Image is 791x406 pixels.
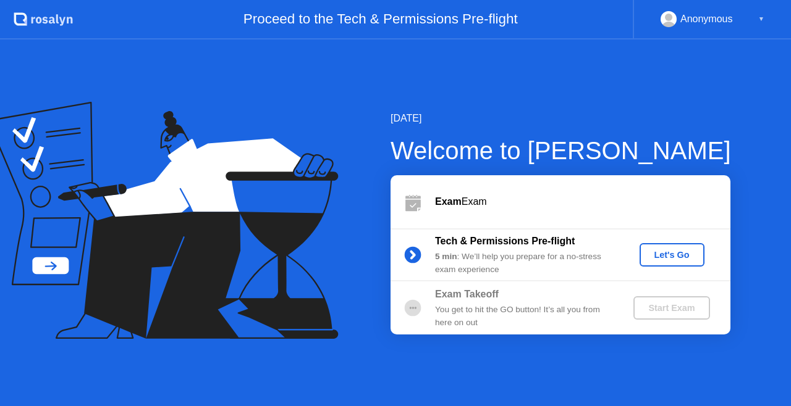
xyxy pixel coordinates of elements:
div: Welcome to [PERSON_NAME] [391,132,731,169]
div: Exam [435,194,730,209]
button: Let's Go [640,243,704,267]
b: Tech & Permissions Pre-flight [435,236,575,246]
b: 5 min [435,252,457,261]
b: Exam Takeoff [435,289,499,299]
div: Let's Go [645,250,700,260]
div: [DATE] [391,111,731,126]
div: : We’ll help you prepare for a no-stress exam experience [435,251,613,276]
div: Start Exam [638,303,704,313]
b: Exam [435,196,462,207]
div: You get to hit the GO button! It’s all you from here on out [435,304,613,329]
div: Anonymous [680,11,733,27]
button: Start Exam [633,296,709,320]
div: ▼ [758,11,764,27]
